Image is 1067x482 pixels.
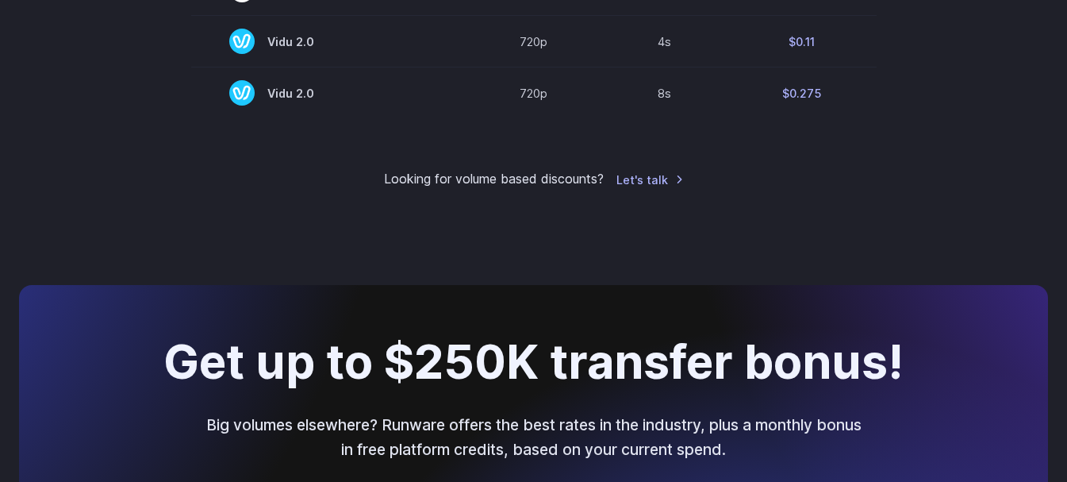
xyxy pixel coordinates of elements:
td: $0.275 [727,67,877,119]
td: $0.11 [727,16,877,67]
span: Vidu 2.0 [229,80,428,106]
a: Let's talk [616,171,684,189]
span: Vidu 2.0 [229,29,428,54]
h2: Get up to $250K transfer bonus! [163,336,904,388]
p: Big volumes elsewhere? Runware offers the best rates in the industry, plus a monthly bonus in fre... [204,413,864,461]
td: 4s [602,16,727,67]
small: Looking for volume based discounts? [384,169,604,190]
td: 720p [466,67,602,119]
td: 8s [602,67,727,119]
td: 720p [466,16,602,67]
